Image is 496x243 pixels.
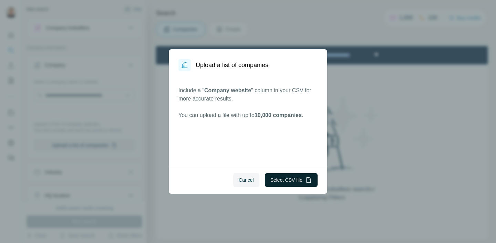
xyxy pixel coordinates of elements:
[118,1,213,17] div: Watch our October Product update
[255,112,302,118] span: 10,000 companies
[178,86,318,103] p: Include a " " column in your CSV for more accurate results.
[196,60,268,70] h1: Upload a list of companies
[204,87,251,93] span: Company website
[265,173,318,187] button: Select CSV file
[239,177,254,183] span: Cancel
[233,173,259,187] button: Cancel
[178,111,318,119] p: You can upload a file with up to .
